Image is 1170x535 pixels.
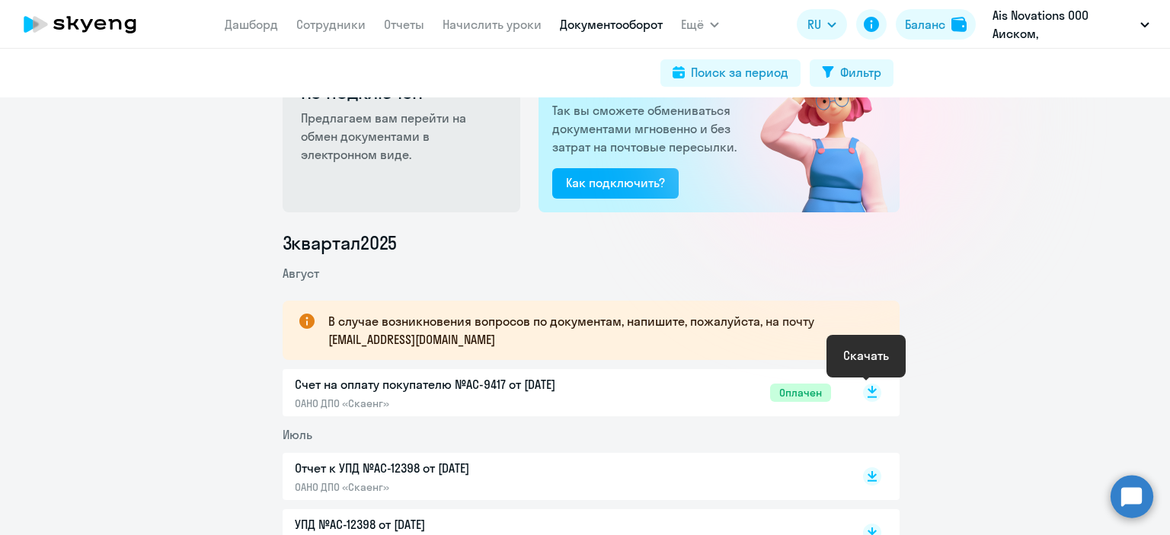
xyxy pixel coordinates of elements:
[301,109,504,164] p: Предлагаем вам перейти на обмен документами в электронном виде.
[810,59,893,87] button: Фильтр
[681,9,719,40] button: Ещё
[295,375,615,393] p: Счет на оплату покупателю №AC-9417 от [DATE]
[660,59,801,87] button: Поиск за период
[225,17,278,32] a: Дашборд
[552,101,741,156] p: Так вы сможете обмениваться документами мгновенно и без затрат на почтовые пересылки.
[560,17,663,32] a: Документооборот
[283,231,900,255] li: 3 квартал 2025
[843,346,889,365] div: Скачать
[566,174,665,192] div: Как подключить?
[905,15,945,33] div: Баланс
[283,266,319,281] span: Август
[807,15,821,33] span: RU
[993,6,1134,43] p: Ais Novations ООО Аиском, [GEOGRAPHIC_DATA], ООО
[896,9,976,40] button: Балансbalance
[295,515,615,533] p: УПД №AC-12398 от [DATE]
[840,63,881,81] div: Фильтр
[283,427,312,442] span: Июль
[985,6,1157,43] button: Ais Novations ООО Аиском, [GEOGRAPHIC_DATA], ООО
[295,459,615,477] p: Отчет к УПД №AC-12398 от [DATE]
[681,15,704,33] span: Ещё
[770,384,831,402] span: Оплачен
[295,375,831,410] a: Счет на оплату покупателю №AC-9417 от [DATE]ОАНО ДПО «Скаенг»Оплачен
[443,17,542,32] a: Начислить уроки
[728,40,900,212] img: not_connected
[296,17,366,32] a: Сотрудники
[691,63,788,81] div: Поиск за период
[295,459,831,494] a: Отчет к УПД №AC-12398 от [DATE]ОАНО ДПО «Скаенг»
[295,480,615,494] p: ОАНО ДПО «Скаенг»
[797,9,847,40] button: RU
[384,17,424,32] a: Отчеты
[552,168,679,199] button: Как подключить?
[295,396,615,410] p: ОАНО ДПО «Скаенг»
[328,312,872,349] p: В случае возникновения вопросов по документам, напишите, пожалуйста, на почту [EMAIL_ADDRESS][DOM...
[951,17,967,32] img: balance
